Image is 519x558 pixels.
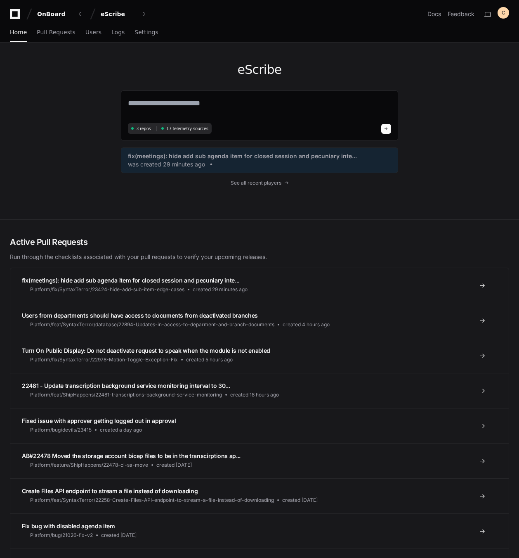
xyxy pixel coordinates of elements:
[30,286,184,293] span: Platform/fix/SyntaxTerror/23424-hide-add-sub-item-edge-cases
[121,62,398,77] h1: eScribe
[193,286,248,293] span: created 29 minutes ago
[30,392,222,398] span: Platform/feat/ShipHappens/22481-transcriptions-background-service-monitoring
[230,392,279,398] span: created 18 hours ago
[10,443,509,478] a: AB#22478 Moved the storage account bicep files to be in the transcirptions ap...Platform/feature/...
[10,236,509,248] h2: Active Pull Requests
[10,478,509,513] a: Create Files API endpoint to stream a file instead of downloadingPlatform/feat/SyntaxTerror/22258...
[10,303,509,338] a: Users from departments should have access to documents from deactivated branchesPlatform/feat/Syn...
[100,427,142,433] span: created a day ago
[22,417,176,424] span: Fixed issue with approver getting logged out in approval
[85,30,101,35] span: Users
[283,321,330,328] span: created 4 hours ago
[22,382,230,389] span: 22481 - Update transcription background service monitoring interval to 30...
[134,23,158,42] a: Settings
[30,462,148,468] span: Platform/feature/ShipHappens/22478-ci-sa-move
[128,152,357,160] span: fix(meetings): hide add sub agenda item for closed session and pecuniary inte...
[30,356,178,363] span: Platform/fix/SyntaxTerror/22978-Motion-Toggle-Exception-Fix
[30,427,92,433] span: Platform/bug/devils/23415
[37,30,75,35] span: Pull Requests
[111,30,125,35] span: Logs
[134,30,158,35] span: Settings
[85,23,101,42] a: Users
[10,23,27,42] a: Home
[22,452,241,459] span: AB#22478 Moved the storage account bicep files to be in the transcirptions ap...
[10,30,27,35] span: Home
[30,532,93,539] span: Platform/bug/21026-fix-v2
[22,487,198,494] span: Create Files API endpoint to stream a file instead of downloading
[128,152,391,169] a: fix(meetings): hide add sub agenda item for closed session and pecuniary inte...was created 29 mi...
[502,9,505,16] h1: C
[111,23,125,42] a: Logs
[10,373,509,408] a: 22481 - Update transcription background service monitoring interval to 30...Platform/feat/ShipHap...
[37,10,73,18] div: OnBoard
[427,10,441,18] a: Docs
[231,180,281,186] span: See all recent players
[121,180,398,186] a: See all recent players
[37,23,75,42] a: Pull Requests
[101,10,136,18] div: eScribe
[10,253,509,261] p: Run through the checklists associated with your pull requests to verify your upcoming releases.
[10,513,509,549] a: Fix bug with disabled agenda itemPlatform/bug/21026-fix-v2created [DATE]
[30,321,274,328] span: Platform/feat/SyntaxTerror/database/22894-Updates-in-access-to-deparment-and-branch-documents
[10,338,509,373] a: Turn On Public Display: Do not deactivate request to speak when the module is not enabledPlatform...
[22,277,239,284] span: fix(meetings): hide add sub agenda item for closed session and pecuniary inte...
[136,126,151,132] span: 3 repos
[128,160,205,169] span: was created 29 minutes ago
[282,497,318,503] span: created [DATE]
[22,347,270,354] span: Turn On Public Display: Do not deactivate request to speak when the module is not enabled
[34,7,87,21] button: OnBoard
[22,522,115,530] span: Fix bug with disabled agenda item
[10,408,509,443] a: Fixed issue with approver getting logged out in approvalPlatform/bug/devils/23415created a day ago
[30,497,274,503] span: Platform/feat/SyntaxTerror/22258-Create-Files-API-endpoint-to-stream-a-file-instead-of-downloading
[166,126,208,132] span: 17 telemetry sources
[156,462,192,468] span: created [DATE]
[97,7,150,21] button: eScribe
[22,312,258,319] span: Users from departments should have access to documents from deactivated branches
[448,10,474,18] button: Feedback
[493,531,515,553] iframe: Open customer support
[186,356,233,363] span: created 5 hours ago
[10,268,509,303] a: fix(meetings): hide add sub agenda item for closed session and pecuniary inte...Platform/fix/Synt...
[101,532,137,539] span: created [DATE]
[498,7,509,19] button: C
